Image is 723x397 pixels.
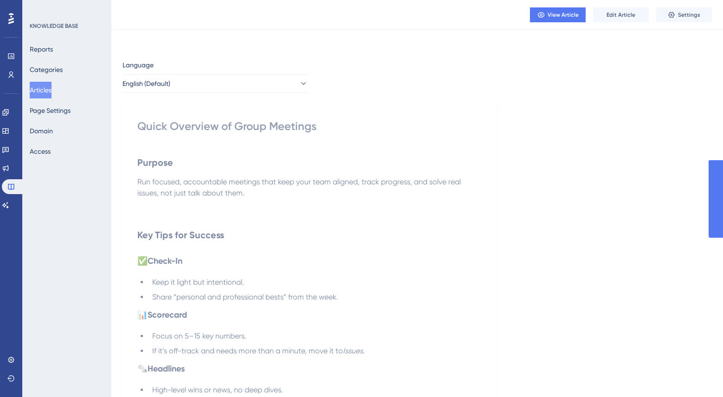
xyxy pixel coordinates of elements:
strong: Key Tips for Success [137,229,224,241]
span: Run focused, accountable meetings that keep your team aligned, track progress, and solve real iss... [137,177,463,197]
span: Settings [678,11,700,19]
span: ✅ [137,256,148,266]
span: Keep it light but intentional. [152,278,244,286]
button: Reports [30,41,53,58]
strong: Headlines [148,364,185,374]
span: Edit Article [607,11,635,19]
span: 📊 [137,310,148,319]
iframe: UserGuiding AI Assistant Launcher [684,360,712,388]
strong: Check-In [148,256,182,266]
button: Domain [30,123,53,139]
span: Focus on 5–15 key numbers. [152,332,246,340]
button: Access [30,143,51,160]
button: Page Settings [30,102,71,119]
div: KNOWLEDGE BASE [30,22,78,30]
strong: Scorecard [148,310,187,320]
button: Settings [656,7,712,22]
span: Language [123,59,154,71]
span: 🗞️ [137,364,148,373]
button: Edit Article [593,7,649,22]
button: Articles [30,82,52,98]
span: If it’s off-track and needs more than a minute, move it to [152,346,343,355]
span: . [363,346,365,355]
button: English (Default) [123,74,308,93]
em: Issues [343,346,363,355]
button: Categories [30,61,63,78]
span: English (Default) [123,78,170,89]
div: Quick Overview of Group Meetings [137,119,483,134]
span: High-level wins or news, no deep dives. [152,385,283,394]
span: View Article [548,11,579,19]
strong: Purpose [137,157,173,168]
button: View Article [530,7,586,22]
span: Share “personal and professional bests” from the week. [152,293,338,301]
